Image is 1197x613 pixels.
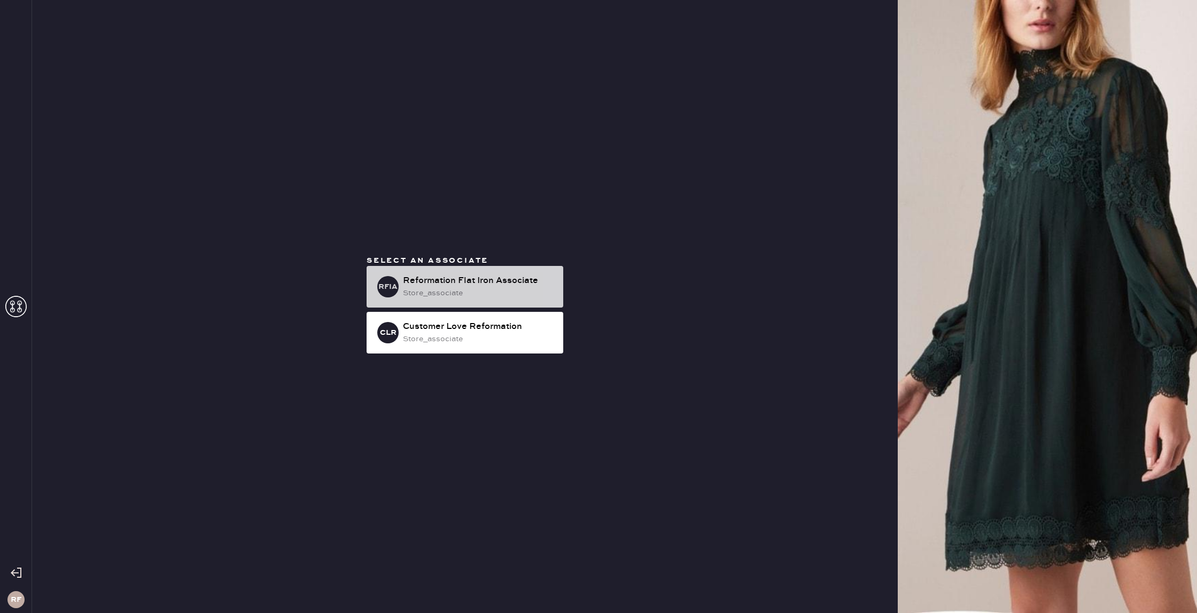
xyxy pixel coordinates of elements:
div: Reformation Flat Iron Associate [403,274,555,287]
span: Select an associate [367,256,488,265]
h3: RF [11,596,21,603]
h3: RFIA [378,283,398,290]
div: store_associate [403,333,555,345]
h3: CLR [380,329,397,336]
div: Customer Love Reformation [403,320,555,333]
iframe: Front Chat [1146,565,1192,611]
div: store_associate [403,287,555,299]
